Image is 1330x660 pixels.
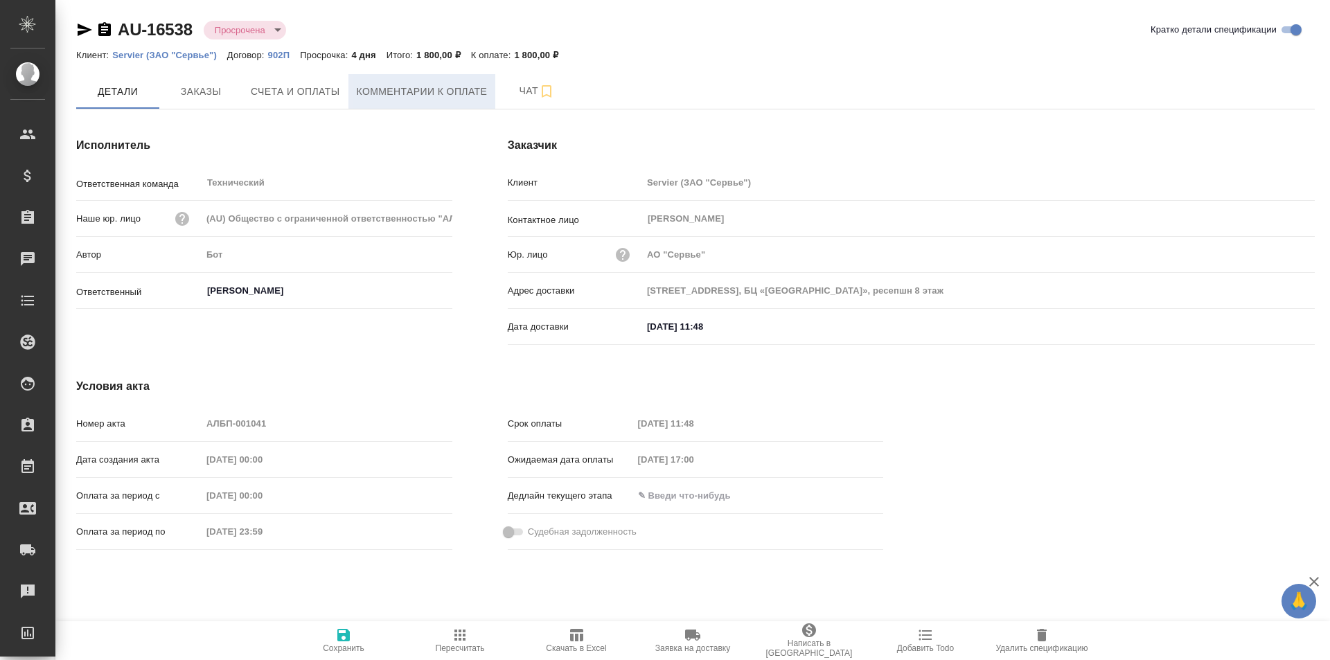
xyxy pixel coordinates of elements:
[202,521,323,542] input: Пустое поле
[85,83,151,100] span: Детали
[508,489,633,503] p: Дедлайн текущего этапа
[633,449,754,470] input: Пустое поле
[76,21,93,38] button: Скопировать ссылку для ЯМессенджера
[351,50,386,60] p: 4 дня
[445,289,447,292] button: Open
[357,83,488,100] span: Комментарии к оплате
[1151,23,1277,37] span: Кратко детали спецификации
[508,284,642,298] p: Адрес доставки
[633,485,754,506] input: ✎ Введи что-нибудь
[642,244,1315,265] input: Пустое поле
[202,449,323,470] input: Пустое поле
[1287,587,1311,616] span: 🙏
[112,48,227,60] a: Servier (ЗАО "Сервье")
[168,83,234,100] span: Заказы
[76,177,202,191] p: Ответственная команда
[204,21,286,39] div: Просрочена
[76,417,202,431] p: Номер акта
[76,525,202,539] p: Оплата за период по
[633,413,754,434] input: Пустое поле
[202,413,452,434] input: Пустое поле
[508,320,642,334] p: Дата доставки
[528,525,637,539] span: Судебная задолженность
[508,248,548,262] p: Юр. лицо
[227,50,268,60] p: Договор:
[514,50,569,60] p: 1 800,00 ₽
[471,50,515,60] p: К оплате:
[642,316,763,337] input: ✎ Введи что-нибудь
[268,50,301,60] p: 902П
[76,137,452,154] h4: Исполнитель
[508,417,633,431] p: Срок оплаты
[76,489,202,503] p: Оплата за период с
[1282,584,1316,618] button: 🙏
[508,137,1315,154] h4: Заказчик
[76,212,141,226] p: Наше юр. лицо
[202,244,452,265] input: Пустое поле
[268,48,301,60] a: 902П
[504,82,570,100] span: Чат
[202,208,452,229] input: Пустое поле
[508,213,642,227] p: Контактное лицо
[538,83,555,100] svg: Подписаться
[642,280,1315,301] input: Пустое поле
[76,50,112,60] p: Клиент:
[118,20,193,39] a: AU-16538
[96,21,113,38] button: Скопировать ссылку
[211,24,269,36] button: Просрочена
[642,172,1315,193] input: Пустое поле
[387,50,416,60] p: Итого:
[251,83,340,100] span: Счета и оплаты
[508,453,633,467] p: Ожидаемая дата оплаты
[112,50,227,60] p: Servier (ЗАО "Сервье")
[76,285,202,299] p: Ответственный
[202,485,323,506] input: Пустое поле
[76,248,202,262] p: Автор
[416,50,471,60] p: 1 800,00 ₽
[76,453,202,467] p: Дата создания акта
[508,176,642,190] p: Клиент
[300,50,351,60] p: Просрочка:
[76,378,883,395] h4: Условия акта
